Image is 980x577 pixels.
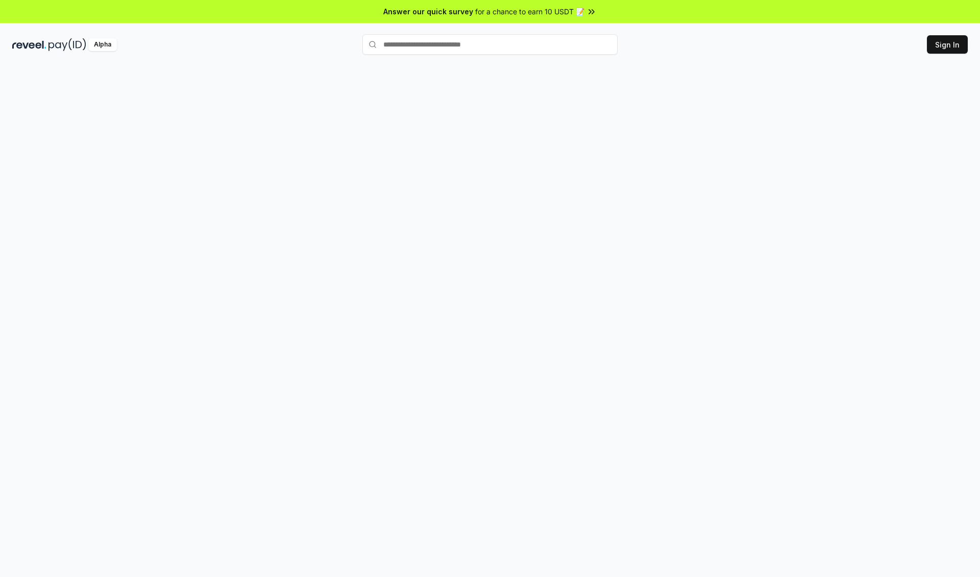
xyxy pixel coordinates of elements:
span: for a chance to earn 10 USDT 📝 [475,6,584,17]
div: Alpha [88,38,117,51]
button: Sign In [927,35,968,54]
img: reveel_dark [12,38,46,51]
img: pay_id [48,38,86,51]
span: Answer our quick survey [383,6,473,17]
